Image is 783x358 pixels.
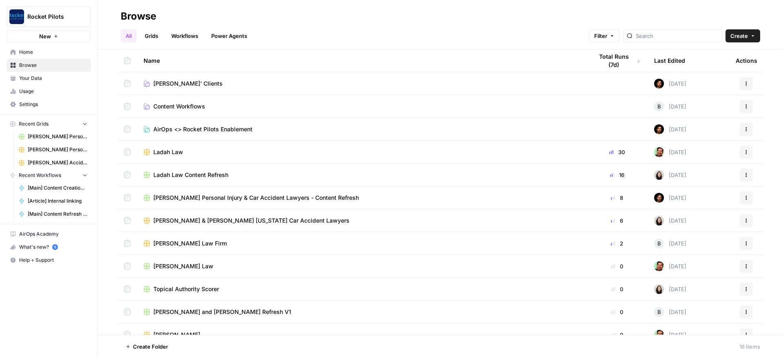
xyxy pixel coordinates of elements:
a: AirOps Academy [7,228,91,241]
div: Name [144,49,580,72]
span: [PERSON_NAME] Personal Injury & Car Accident Lawyers - Content Refresh [153,194,359,202]
span: Rocket Pilots [27,13,77,21]
div: [DATE] [654,307,686,317]
div: 16 [593,171,641,179]
span: New [39,32,51,40]
div: [DATE] [654,216,686,225]
span: Ladah Law Content Refresh [153,171,228,179]
span: Settings [19,101,87,108]
a: Settings [7,98,91,111]
a: [PERSON_NAME] Law [144,262,580,270]
span: Create [730,32,748,40]
img: wt756mygx0n7rybn42vblmh42phm [654,124,664,134]
a: Power Agents [206,29,252,42]
a: [PERSON_NAME] and [PERSON_NAME] Refresh V1 [144,308,580,316]
span: [PERSON_NAME] & [PERSON_NAME] [US_STATE] Car Accident Lawyers [153,217,349,225]
div: [DATE] [654,261,686,271]
button: Create [725,29,760,42]
div: 0 [593,262,641,270]
div: 0 [593,285,641,293]
a: [PERSON_NAME] Personal Injury & Car Accident Lawyers - Content Refresh [15,130,91,143]
span: [Article] Internal linking [28,197,87,205]
a: Your Data [7,72,91,85]
span: Browse [19,62,87,69]
a: [Main] Content Refresh Article [15,208,91,221]
button: Help + Support [7,254,91,267]
span: Usage [19,88,87,95]
span: [PERSON_NAME] Law Firm [153,239,227,248]
div: 6 [593,217,641,225]
img: Rocket Pilots Logo [9,9,24,24]
div: Browse [121,10,156,23]
span: Recent Grids [19,120,49,128]
span: Ladah Law [153,148,183,156]
a: [PERSON_NAME]' Clients [144,80,580,88]
span: [Main] Content Refresh Article [28,210,87,218]
a: Browse [7,59,91,72]
a: [PERSON_NAME] Law Firm [144,239,580,248]
button: Create Folder [121,340,173,353]
span: B [657,239,661,248]
span: AirOps <> Rocket Pilots Enablement [153,125,252,133]
img: t5ef5oef8zpw1w4g2xghobes91mw [654,170,664,180]
button: Recent Grids [7,118,91,130]
div: [DATE] [654,147,686,157]
a: Content Workflows [144,102,580,110]
text: 5 [54,245,56,249]
span: Help + Support [19,256,87,264]
a: [Main] Content Creation Brief [15,181,91,194]
a: Topical Authority Scorer [144,285,580,293]
div: [DATE] [654,330,686,340]
span: Recent Workflows [19,172,61,179]
div: Total Runs (7d) [593,49,641,72]
a: 5 [52,244,58,250]
a: Grids [140,29,163,42]
a: [PERSON_NAME] Accident Attorneys [15,156,91,169]
button: What's new? 5 [7,241,91,254]
div: 0 [593,308,641,316]
div: 8 [593,194,641,202]
span: [PERSON_NAME] Personal Injury & Car Accident Lawyers - Content Refresh [28,133,87,140]
div: 16 Items [739,343,760,351]
button: New [7,30,91,42]
img: t5ef5oef8zpw1w4g2xghobes91mw [654,284,664,294]
img: d1tj6q4qn00rgj0pg6jtyq0i5owx [654,330,664,340]
a: [PERSON_NAME] Personal Injury & Car Accident Lawyers - Content Refresh [144,194,580,202]
div: [DATE] [654,124,686,134]
a: Ladah Law [144,148,580,156]
span: [PERSON_NAME] Law [153,262,213,270]
img: d1tj6q4qn00rgj0pg6jtyq0i5owx [654,147,664,157]
span: [PERSON_NAME]' Clients [153,80,223,88]
a: [PERSON_NAME] & [PERSON_NAME] [US_STATE] Car Accident Lawyers [144,217,580,225]
button: Recent Workflows [7,169,91,181]
span: Filter [594,32,607,40]
div: [DATE] [654,193,686,203]
div: 0 [593,331,641,339]
a: [Article] Internal linking [15,194,91,208]
span: Home [19,49,87,56]
span: [PERSON_NAME] [153,331,200,339]
a: Home [7,46,91,59]
button: Filter [589,29,620,42]
div: [DATE] [654,284,686,294]
span: B [657,308,661,316]
span: [Main] Content Creation Brief [28,184,87,192]
img: d1tj6q4qn00rgj0pg6jtyq0i5owx [654,261,664,271]
a: AirOps <> Rocket Pilots Enablement [144,125,580,133]
span: [PERSON_NAME] Accident Attorneys [28,159,87,166]
a: Usage [7,85,91,98]
input: Search [636,32,719,40]
span: B [657,102,661,110]
span: Content Workflows [153,102,205,110]
span: [PERSON_NAME] Personal Injury & Car Accident Lawyers [28,146,87,153]
img: wt756mygx0n7rybn42vblmh42phm [654,79,664,88]
a: All [121,29,137,42]
a: Workflows [166,29,203,42]
span: Create Folder [133,343,168,351]
span: [PERSON_NAME] and [PERSON_NAME] Refresh V1 [153,308,291,316]
div: [DATE] [654,239,686,248]
div: [DATE] [654,170,686,180]
div: [DATE] [654,79,686,88]
img: t5ef5oef8zpw1w4g2xghobes91mw [654,216,664,225]
div: Last Edited [654,49,685,72]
